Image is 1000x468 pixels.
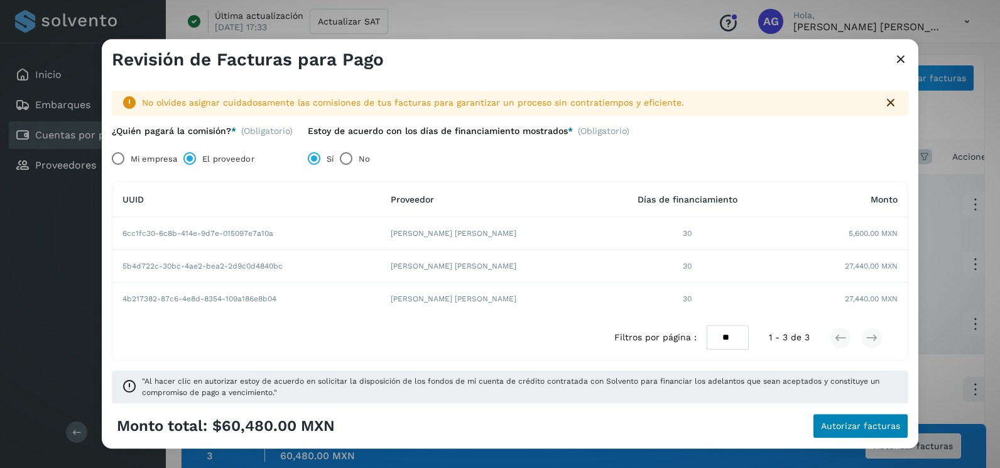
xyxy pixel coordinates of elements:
td: 30 [598,218,776,250]
td: 30 [598,283,776,316]
td: [PERSON_NAME] [PERSON_NAME] [381,218,598,250]
label: Mi empresa [131,147,177,172]
td: 4b217382-87c6-4e8d-8354-109a186e8b04 [112,283,381,316]
td: [PERSON_NAME] [PERSON_NAME] [381,283,598,316]
span: (Obligatorio) [241,126,293,136]
td: [PERSON_NAME] [PERSON_NAME] [381,250,598,283]
span: 27,440.00 MXN [845,294,898,305]
label: Sí [327,147,334,172]
label: No [359,147,370,172]
button: Autorizar facturas [813,414,908,439]
label: ¿Quién pagará la comisión? [112,126,236,136]
span: 5,600.00 MXN [849,228,898,239]
span: (Obligatorio) [578,126,629,142]
span: UUID [122,194,144,204]
span: Monto [871,194,898,204]
span: $60,480.00 MXN [212,417,335,435]
span: 1 - 3 de 3 [769,331,810,345]
span: Días de financiamiento [638,194,737,204]
td: 30 [598,250,776,283]
label: El proveedor [202,147,254,172]
span: Proveedor [391,194,434,204]
span: "Al hacer clic en autorizar estoy de acuerdo en solicitar la disposición de los fondos de mi cuen... [142,376,898,399]
td: 6cc1fc30-6c8b-414e-9d7e-015097e7a10a [112,218,381,250]
td: 5b4d722c-30bc-4ae2-bea2-2d9c0d4840bc [112,250,381,283]
label: Estoy de acuerdo con los días de financiamiento mostrados [308,126,573,136]
span: Autorizar facturas [821,422,900,431]
span: 27,440.00 MXN [845,260,898,272]
h3: Revisión de Facturas para Pago [112,49,384,70]
span: Monto total: [117,417,207,435]
div: No olvides asignar cuidadosamente las comisiones de tus facturas para garantizar un proceso sin c... [142,96,873,109]
span: Filtros por página : [614,331,697,345]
